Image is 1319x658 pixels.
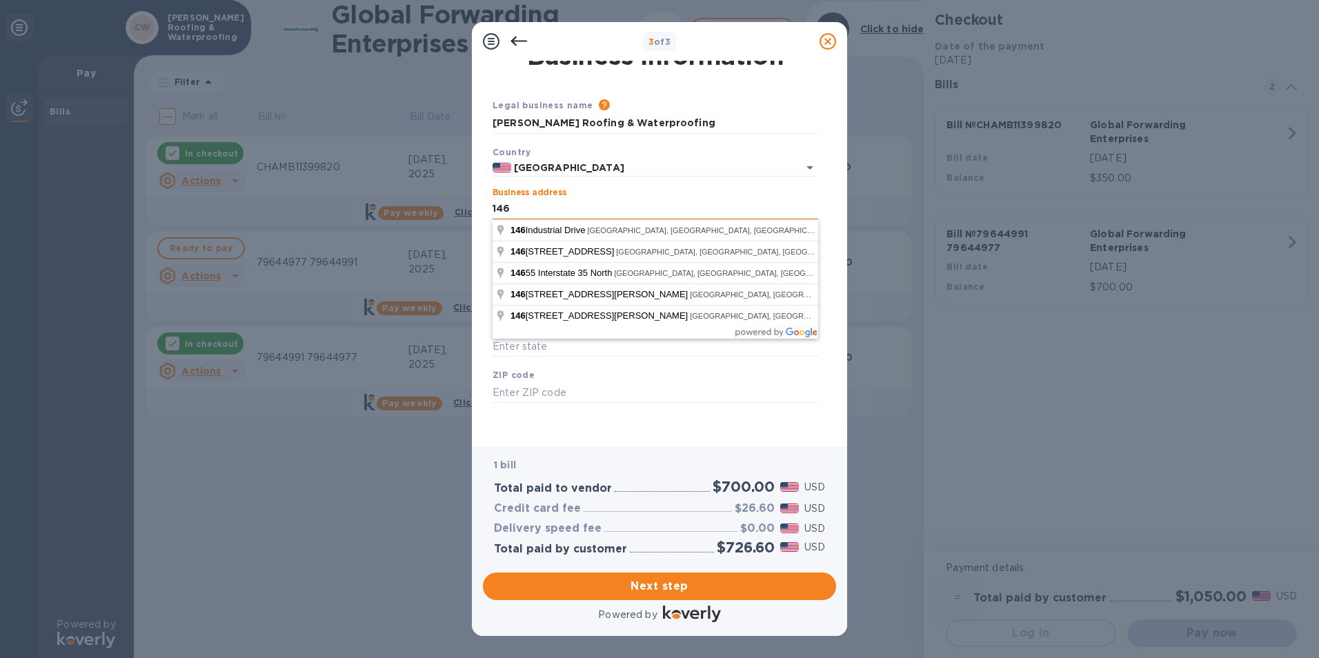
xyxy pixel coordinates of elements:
[780,524,799,533] img: USD
[493,113,818,134] input: Enter legal business name
[510,246,616,257] span: [STREET_ADDRESS]
[587,226,833,235] span: [GEOGRAPHIC_DATA], [GEOGRAPHIC_DATA], [GEOGRAPHIC_DATA]
[510,310,690,321] span: [STREET_ADDRESS][PERSON_NAME]
[614,269,860,277] span: [GEOGRAPHIC_DATA], [GEOGRAPHIC_DATA], [GEOGRAPHIC_DATA]
[493,199,818,219] input: Enter address
[648,37,654,47] span: 3
[804,480,825,495] p: USD
[493,100,593,110] b: Legal business name
[494,522,602,535] h3: Delivery speed fee
[510,246,526,257] span: 146
[493,370,535,380] b: ZIP code
[494,502,581,515] h3: Credit card fee
[511,159,780,177] input: Select country
[663,606,721,622] img: Logo
[780,504,799,513] img: USD
[804,540,825,555] p: USD
[510,268,614,278] span: 55 Interstate 35 North
[598,608,657,622] p: Powered by
[510,310,526,321] span: 146
[483,572,836,600] button: Next step
[616,248,862,256] span: [GEOGRAPHIC_DATA], [GEOGRAPHIC_DATA], [GEOGRAPHIC_DATA]
[780,482,799,492] img: USD
[800,158,820,177] button: Open
[510,289,690,299] span: [STREET_ADDRESS][PERSON_NAME]
[494,543,627,556] h3: Total paid by customer
[510,225,587,235] span: Industrial Drive
[510,289,526,299] span: 146
[510,268,526,278] span: 146
[490,41,821,70] h1: Business Information
[713,478,775,495] h2: $700.00
[494,459,516,470] b: 1 bill
[735,502,775,515] h3: $26.60
[493,189,566,197] label: Business address
[493,337,818,357] input: Enter state
[780,542,799,552] img: USD
[804,501,825,516] p: USD
[493,163,511,172] img: US
[690,312,935,320] span: [GEOGRAPHIC_DATA], [GEOGRAPHIC_DATA], [GEOGRAPHIC_DATA]
[648,37,671,47] b: of 3
[493,382,818,403] input: Enter ZIP code
[690,290,935,299] span: [GEOGRAPHIC_DATA], [GEOGRAPHIC_DATA], [GEOGRAPHIC_DATA]
[493,147,531,157] b: Country
[510,225,526,235] span: 146
[804,521,825,536] p: USD
[494,482,612,495] h3: Total paid to vendor
[740,522,775,535] h3: $0.00
[717,539,775,556] h2: $726.60
[494,578,825,595] span: Next step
